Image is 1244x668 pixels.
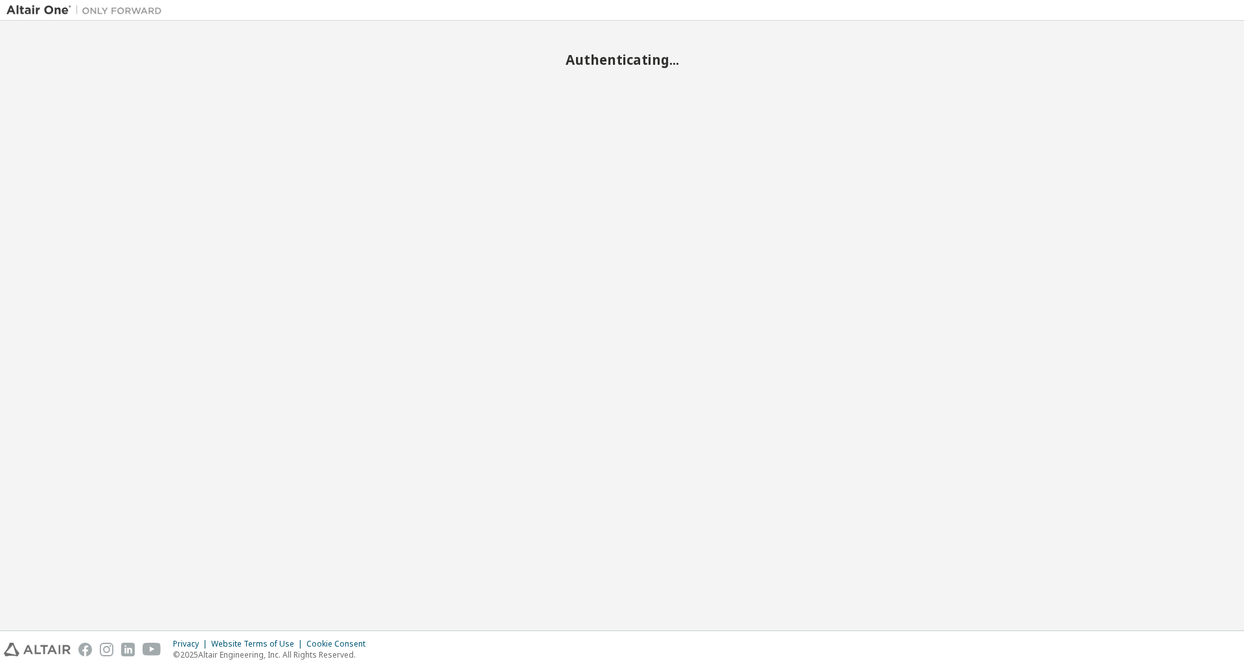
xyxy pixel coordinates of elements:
img: facebook.svg [78,643,92,656]
div: Cookie Consent [306,639,373,649]
p: © 2025 Altair Engineering, Inc. All Rights Reserved. [173,649,373,660]
img: instagram.svg [100,643,113,656]
h2: Authenticating... [6,51,1238,68]
img: altair_logo.svg [4,643,71,656]
img: Altair One [6,4,168,17]
img: youtube.svg [143,643,161,656]
div: Website Terms of Use [211,639,306,649]
img: linkedin.svg [121,643,135,656]
div: Privacy [173,639,211,649]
